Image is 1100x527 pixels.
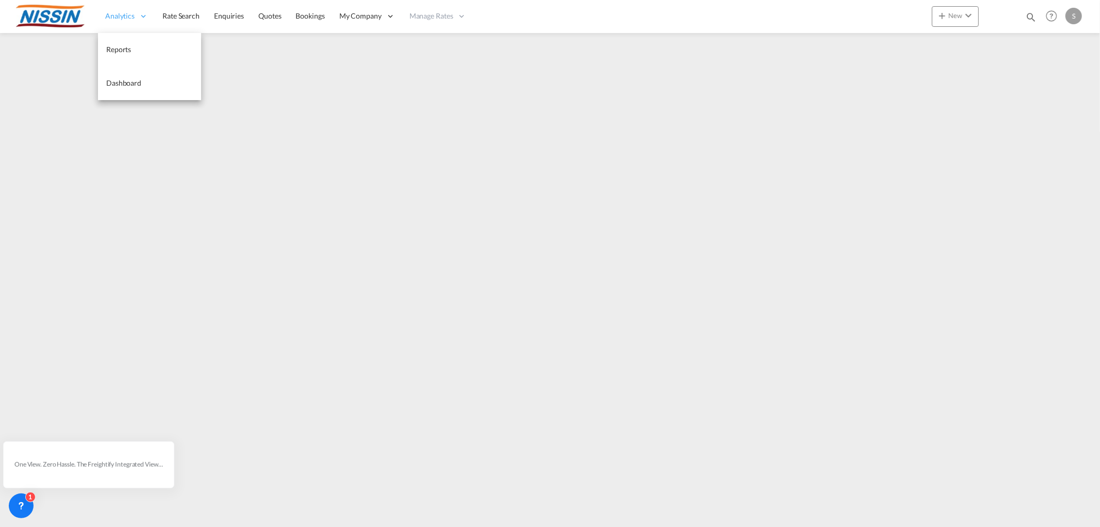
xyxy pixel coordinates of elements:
span: New [936,11,975,20]
span: Bookings [296,11,325,20]
button: icon-plus 400-fgNewicon-chevron-down [932,6,979,27]
a: Dashboard [98,67,201,100]
span: Quotes [258,11,281,20]
span: Enquiries [214,11,244,20]
span: Dashboard [106,78,141,87]
span: Manage Rates [409,11,453,21]
md-icon: icon-magnify [1025,11,1037,23]
md-icon: icon-plus 400-fg [936,9,948,22]
span: Rate Search [162,11,200,20]
div: icon-magnify [1025,11,1037,27]
md-icon: icon-chevron-down [962,9,975,22]
img: 485da9108dca11f0a63a77e390b9b49c.jpg [15,5,85,28]
div: S [1065,8,1082,24]
span: My Company [339,11,382,21]
span: Reports [106,45,131,54]
a: Reports [98,33,201,67]
span: Help [1043,7,1060,25]
div: Help [1043,7,1065,26]
span: Analytics [105,11,135,21]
